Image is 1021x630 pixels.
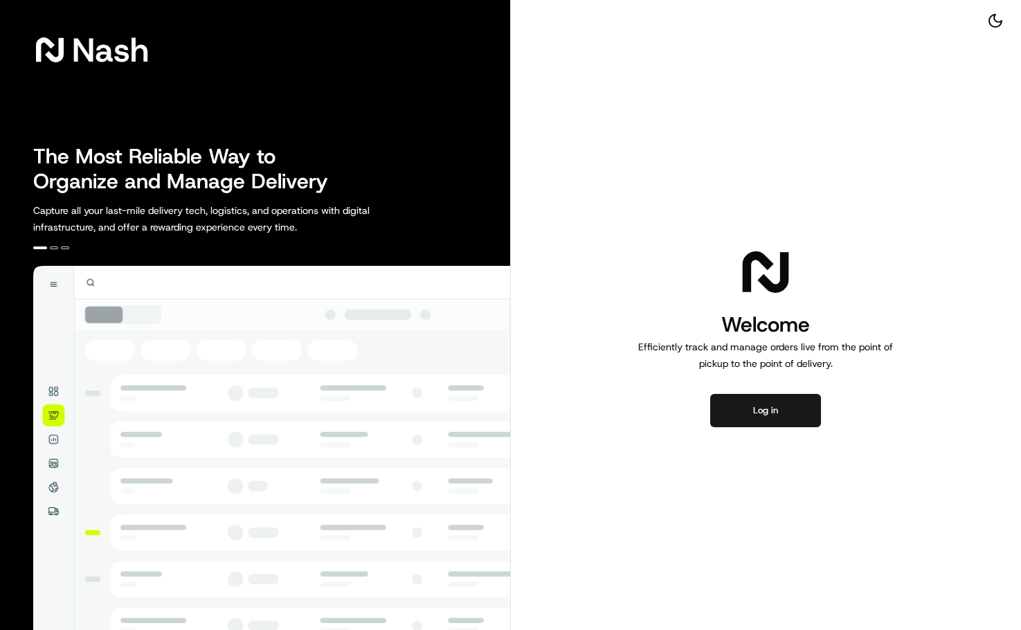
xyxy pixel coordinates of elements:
[72,36,149,64] span: Nash
[633,311,898,339] h1: Welcome
[33,144,343,194] h2: The Most Reliable Way to Organize and Manage Delivery
[633,339,898,372] p: Efficiently track and manage orders live from the point of pickup to the point of delivery.
[33,202,432,235] p: Capture all your last-mile delivery tech, logistics, and operations with digital infrastructure, ...
[710,394,821,427] button: Log in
